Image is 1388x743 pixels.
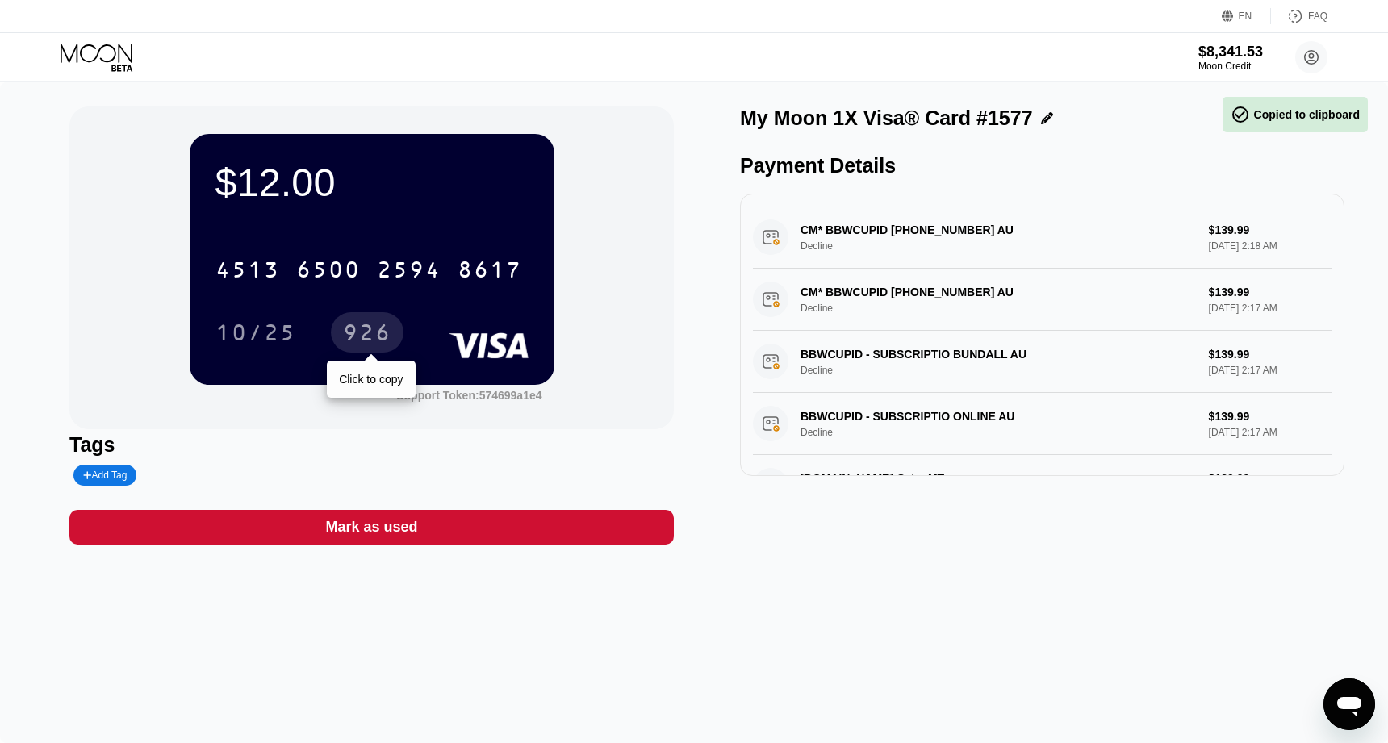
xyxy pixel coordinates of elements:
div: Payment Details [740,154,1344,177]
div: Click to copy [339,373,403,386]
div: 926 [343,322,391,348]
div: 926 [331,312,403,353]
div: $8,341.53Moon Credit [1198,44,1263,72]
div: Tags [69,433,674,457]
div: 6500 [296,259,361,285]
div: Mark as used [325,518,417,536]
div: FAQ [1308,10,1327,22]
div: Support Token: 574699a1e4 [396,389,541,402]
div: Support Token:574699a1e4 [396,389,541,402]
div: EN [1222,8,1271,24]
div: 10/25 [215,322,296,348]
div: 4513 [215,259,280,285]
div: 2594 [377,259,441,285]
div: $8,341.53 [1198,44,1263,61]
div: My Moon 1X Visa® Card #1577 [740,106,1033,130]
div: Add Tag [73,465,136,486]
div: $12.00 [215,160,529,205]
div: Moon Credit [1198,61,1263,72]
div: 8617 [458,259,522,285]
span:  [1231,105,1250,124]
div: Mark as used [69,510,674,545]
div: FAQ [1271,8,1327,24]
iframe: Button to launch messaging window [1323,678,1375,730]
div: Add Tag [83,470,127,481]
div: Copied to clipboard [1231,105,1360,124]
div: EN [1239,10,1252,22]
div: 10/25 [203,312,308,353]
div: 4513650025948617 [206,249,532,290]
